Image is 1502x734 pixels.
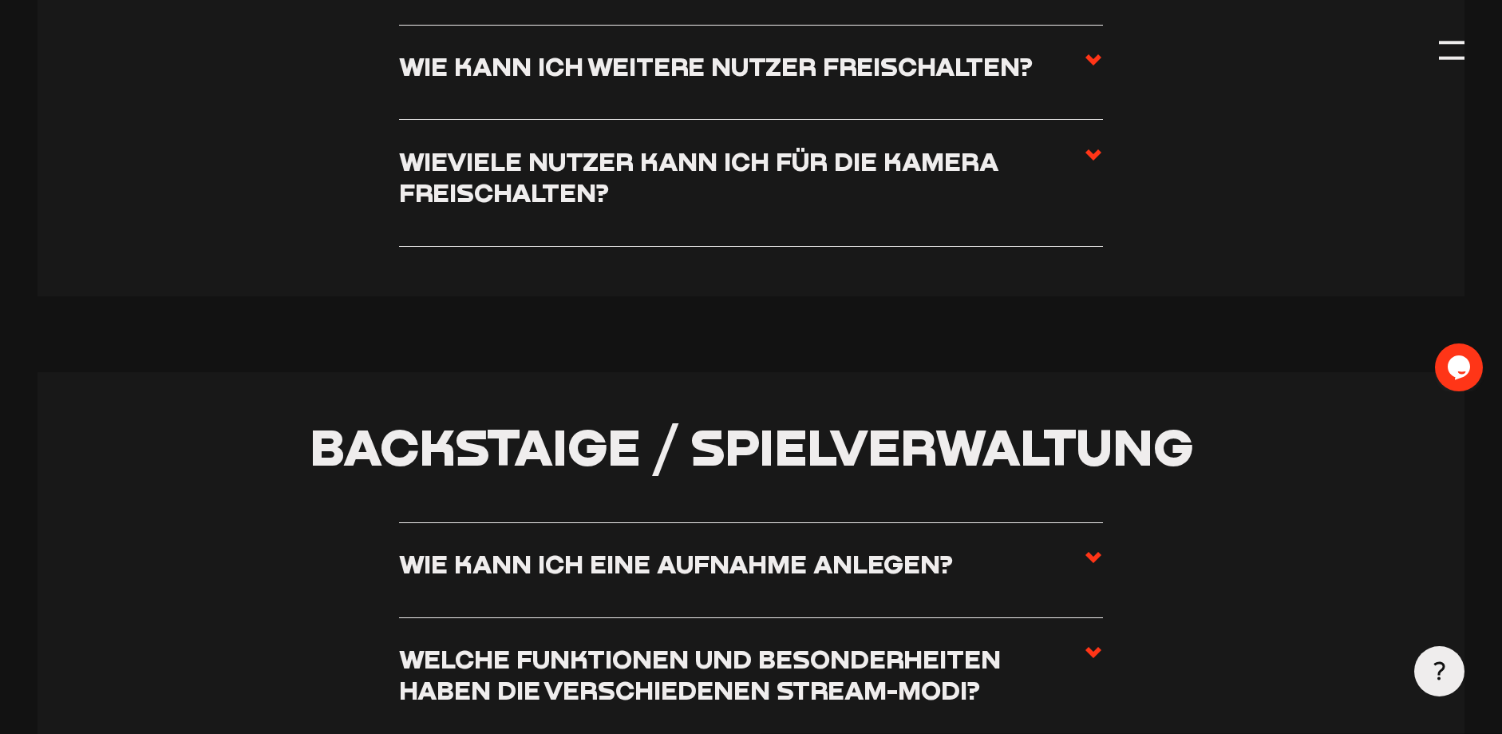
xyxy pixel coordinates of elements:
[399,50,1033,81] h3: Wie kann ich weitere Nutzer freischalten?
[399,145,1084,208] h3: Wieviele Nutzer kann ich für die Kamera freischalten?
[399,548,953,579] h3: Wie kann ich eine Aufnahme anlegen?
[310,415,1193,477] span: Backstaige / Spielverwaltung
[1435,343,1486,391] iframe: chat widget
[399,643,1084,706] h3: Welche Funktionen und Besonderheiten haben die verschiedenen Stream-Modi?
